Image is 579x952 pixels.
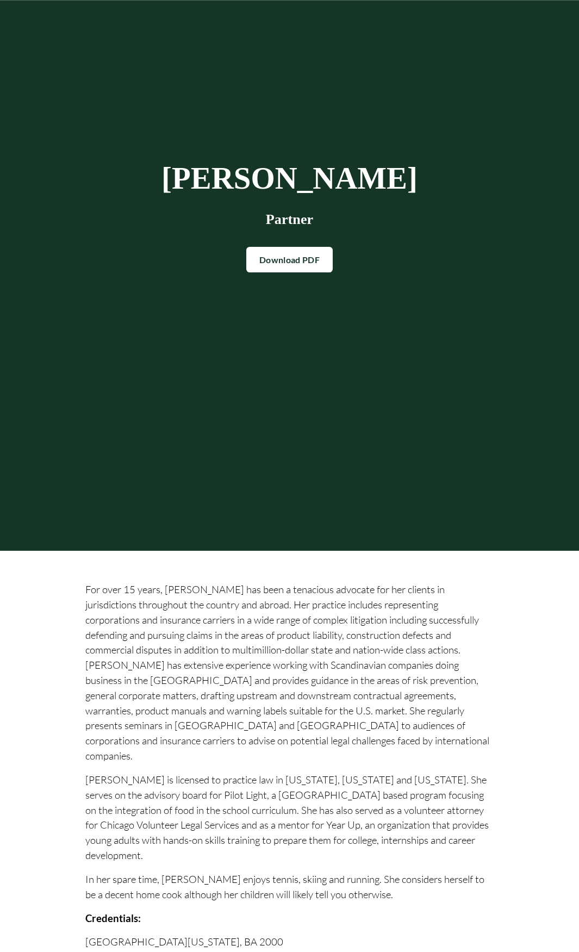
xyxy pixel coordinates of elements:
[85,211,494,228] h3: Partner
[246,247,333,273] a: Download PDF
[85,872,494,903] p: In her spare time, [PERSON_NAME] enjoys tennis, skiing and running. She considers herself to be a...
[85,912,141,924] strong: Credentials:
[85,773,494,863] p: [PERSON_NAME] is licensed to practice law in [US_STATE], [US_STATE] and [US_STATE]. She serves on...
[85,935,494,950] p: [GEOGRAPHIC_DATA][US_STATE], BA 2000
[85,582,494,764] p: For over 15 years, [PERSON_NAME] has been a tenacious advocate for her clients in jurisdictions t...
[85,162,494,195] h1: [PERSON_NAME]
